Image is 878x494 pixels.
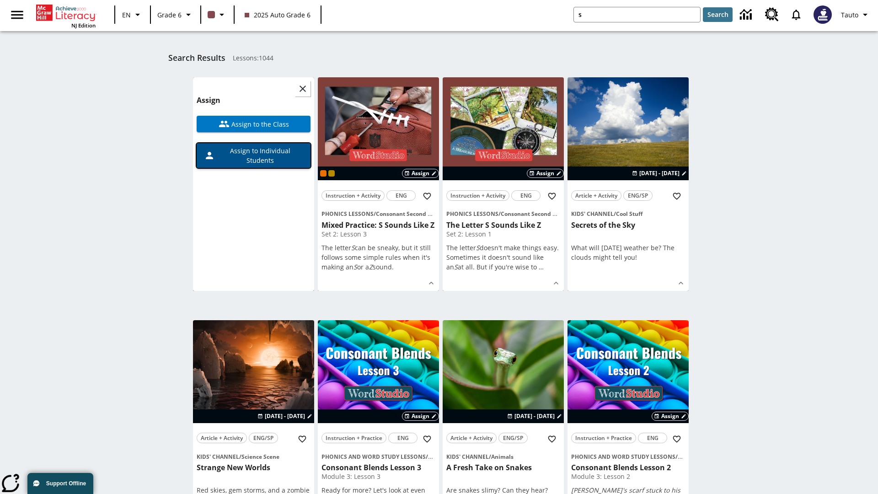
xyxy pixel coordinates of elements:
div: 25auto Dual International -1 [320,170,327,177]
button: Add to Favorites [544,431,560,447]
span: Assign to the Class [230,119,289,129]
span: Kids' Channel [197,453,239,461]
span: Phonics and Word Study Lessons [571,453,675,461]
span: ENG [647,433,658,443]
span: Topic: Kids' Channel/Animals [446,451,560,462]
span: Assign [412,412,429,420]
p: What will [DATE] weather be? The clouds might tell you! [571,243,685,262]
button: ENG [388,433,418,443]
span: ENG [396,191,407,200]
span: / [614,210,616,218]
button: Instruction + Activity [321,190,385,201]
span: NJ Edition [71,22,96,29]
span: Consonant Blends [428,453,477,461]
span: ENG/SP [253,433,273,443]
div: Home [36,3,96,29]
div: lesson details [567,77,689,291]
button: Instruction + Practice [571,433,636,443]
span: Topic: Phonics and Word Study Lessons/Consonant Blends [571,451,685,462]
button: Assign Choose Dates [527,169,564,178]
button: Open side menu [4,1,31,28]
span: ENG [397,433,409,443]
span: ENG/SP [628,191,648,200]
em: S [476,243,480,252]
button: Assign to Individual Students [197,143,311,168]
span: Assign [536,169,554,177]
span: Topic: Kids' Channel/Cool Stuff [571,209,685,219]
button: Assign to the Class [197,116,311,132]
span: / [239,453,241,461]
button: Add to Favorites [544,188,560,204]
span: Assign to Individual Students [215,146,303,165]
button: Article + Activity [197,433,247,443]
button: Show Details [549,276,563,290]
button: Article + Activity [571,190,621,201]
button: Add to Favorites [294,431,311,447]
em: S [353,263,357,271]
span: Lessons : 1044 [233,53,273,63]
button: Instruction + Practice [321,433,386,443]
button: Language: EN, Select a language [118,6,147,23]
button: ENG/SP [498,433,528,443]
span: Tauto [841,10,858,20]
button: Add to Favorites [419,431,435,447]
button: Article + Activity [446,433,497,443]
div: lesson details [318,77,439,291]
span: Assign [661,412,679,420]
div: 25auto Dual International [328,170,335,177]
button: Assign Choose Dates [652,412,689,421]
h3: Secrets of the Sky [571,220,685,230]
span: Consonant Blends [678,453,727,461]
h3: Consonant Blends Lesson 2 [571,463,685,473]
span: ENG [520,191,532,200]
span: Phonics Lessons [446,210,498,218]
span: … [539,263,544,271]
button: Assign Choose Dates [402,412,439,421]
button: Grade: Grade 6, Select a grade [154,6,198,23]
button: Assign Choose Dates [402,169,439,178]
span: Support Offline [46,480,86,487]
span: [DATE] - [DATE] [265,412,305,420]
h3: A Fresh Take on Snakes [446,463,560,473]
button: Profile/Settings [837,6,874,23]
button: Show Details [674,276,688,290]
button: ENG [511,190,541,201]
em: S [454,263,458,271]
span: Kids' Channel [446,453,489,461]
span: [DATE] - [DATE] [639,169,680,177]
h1: Search Results [168,53,225,63]
button: Add to Favorites [669,431,685,447]
span: / [498,210,501,218]
h3: The Letter S Sounds Like Z [446,220,560,230]
button: Instruction + Activity [446,190,509,201]
a: Notifications [784,3,808,27]
span: Instruction + Practice [326,433,382,443]
button: ENG/SP [249,433,278,443]
span: Article + Activity [201,433,243,443]
span: Instruction + Practice [575,433,632,443]
span: Phonics and Word Study Lessons [321,453,426,461]
p: The letter doesn't make things easy. Sometimes it doesn't sound like an at all. But if you're wis... [446,243,560,272]
a: Home [36,4,96,22]
span: 2025 Auto Grade 6 [245,10,311,20]
h3: Consonant Blends Lesson 3 [321,463,435,473]
span: EN [122,10,131,20]
em: S [351,243,355,252]
button: ENG [386,190,416,201]
span: Article + Activity [450,433,493,443]
span: Topic: Phonics and Word Study Lessons/Consonant Blends [321,451,435,462]
h3: Mixed Practice: S Sounds Like Z [321,220,435,230]
span: Kids' Channel [571,210,614,218]
button: Add to Favorites [419,188,435,204]
a: Resource Center, Will open in new tab [760,2,784,27]
button: ENG/SP [623,190,653,201]
button: Aug 24 - Aug 24 Choose Dates [256,412,314,420]
span: [DATE] - [DATE] [514,412,555,420]
span: Topic: Phonics Lessons/Consonant Second Sounds [321,209,435,219]
button: ENG [638,433,667,443]
p: The letter can be sneaky, but it still follows some simple rules when it's making an or a sound. [321,243,435,272]
h3: Strange New Worlds [197,463,311,473]
button: Close [295,81,311,97]
span: Science Scene [241,453,279,461]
